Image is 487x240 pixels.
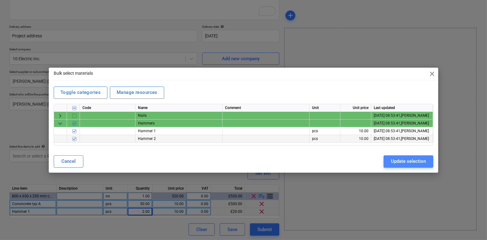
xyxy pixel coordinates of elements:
div: [DATE] 08:53:41 , [PERSON_NAME] [374,120,430,127]
div: pcs [310,135,340,143]
div: pcs [310,127,340,135]
div: Toggle categories [60,88,101,96]
button: Toggle categories [54,86,107,99]
div: Unit price [340,104,371,112]
div: Hammers [135,120,223,127]
div: [DATE] 08:53:41 , [PERSON_NAME] [374,135,430,143]
div: Hammer 2 [135,135,223,143]
div: Update selection [391,157,426,165]
span: close [428,70,436,78]
div: [DATE] 08:53:41 , [PERSON_NAME] [374,127,430,135]
p: Bulk select materials [54,70,93,77]
div: Last updated [371,104,433,112]
div: Hammer 1 [135,127,223,135]
div: Comment [223,104,310,112]
div: Nails [135,112,223,120]
div: Cancel [61,157,76,165]
div: Code [80,104,135,112]
button: Update selection [384,155,433,168]
div: Unit [310,104,340,112]
button: Manage resources [110,86,164,99]
span: keyboard_arrow_down [56,120,64,127]
span: keyboard_arrow_right [56,112,64,119]
div: [DATE] 08:53:41 , [PERSON_NAME] [374,112,430,120]
div: Manage resources [117,88,157,96]
button: Cancel [54,155,83,168]
div: Name [135,104,223,112]
iframe: Chat Widget [456,210,487,240]
div: 10.00 [340,135,371,143]
div: 10.00 [340,127,371,135]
